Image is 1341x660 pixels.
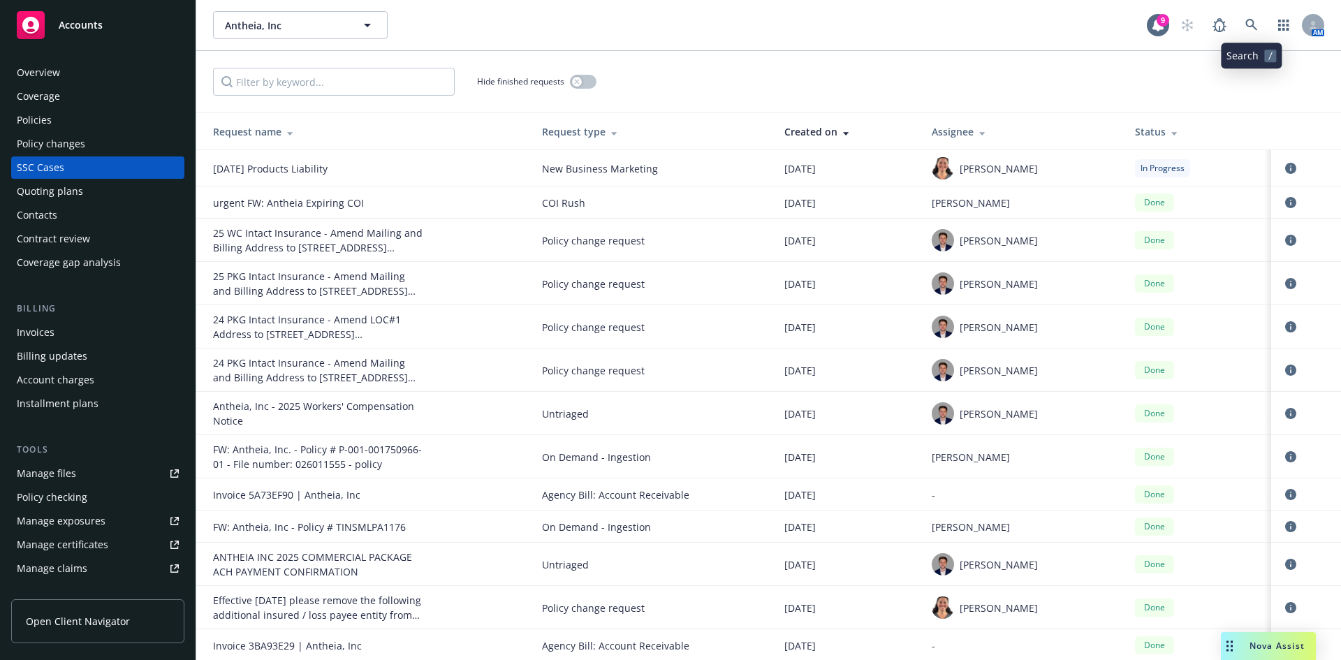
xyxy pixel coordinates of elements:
div: Policy changes [17,133,85,155]
span: [DATE] [784,520,816,534]
div: Policies [17,109,52,131]
span: Untriaged [542,406,762,421]
span: Hide finished requests [477,75,564,87]
a: Switch app [1270,11,1298,39]
div: Invoice 5A73EF90 | Antheia, Inc [213,487,423,502]
div: Policy checking [17,486,87,508]
a: Overview [11,61,184,84]
a: Manage exposures [11,510,184,532]
a: circleInformation [1282,160,1299,177]
span: [PERSON_NAME] [960,233,1038,248]
a: circleInformation [1282,318,1299,335]
span: Done [1141,364,1168,376]
span: [PERSON_NAME] [960,557,1038,572]
button: Antheia, Inc [213,11,388,39]
div: Installment plans [17,393,98,415]
img: photo [932,359,954,381]
a: circleInformation [1282,405,1299,422]
span: Policy change request [542,601,762,615]
span: Done [1141,639,1168,652]
span: COI Rush [542,196,762,210]
div: Tools [11,443,184,457]
div: Assignee [932,124,1112,139]
a: circleInformation [1282,194,1299,211]
span: Done [1141,450,1168,463]
div: Manage certificates [17,534,108,556]
div: Created on [784,124,909,139]
span: Done [1141,196,1168,209]
span: [PERSON_NAME] [960,601,1038,615]
span: [DATE] [784,320,816,335]
div: Billing updates [17,345,87,367]
span: Accounts [59,20,103,31]
div: Contract review [17,228,90,250]
div: FW: Antheia, Inc. - Policy # P-001-001750966-01 - File number: 026011555 - policy [213,442,423,471]
div: Invoices [17,321,54,344]
div: Account charges [17,369,94,391]
a: Start snowing [1173,11,1201,39]
img: photo [932,316,954,338]
a: Coverage [11,85,184,108]
div: 25 WC Intact Insurance - Amend Mailing and Billing Address to 1430 OBRIEN DR STE A-C, MENLO PARK,... [213,226,423,255]
span: Done [1141,558,1168,571]
a: Manage claims [11,557,184,580]
a: Contract review [11,228,184,250]
a: circleInformation [1282,275,1299,292]
div: Billing [11,302,184,316]
div: Request type [542,124,762,139]
a: Search [1238,11,1266,39]
a: circleInformation [1282,518,1299,535]
div: Coverage [17,85,60,108]
span: Done [1141,234,1168,247]
button: Nova Assist [1221,632,1316,660]
a: Coverage gap analysis [11,251,184,274]
a: Manage files [11,462,184,485]
span: [DATE] [784,601,816,615]
a: Invoices [11,321,184,344]
span: On Demand - Ingestion [542,520,762,534]
span: [DATE] [784,638,816,653]
a: Accounts [11,6,184,45]
span: Antheia, Inc [225,18,346,33]
div: - [932,638,1112,653]
div: Manage files [17,462,76,485]
div: SSC Cases [17,156,64,179]
a: circleInformation [1282,556,1299,573]
span: [PERSON_NAME] [932,450,1010,464]
span: [PERSON_NAME] [960,406,1038,421]
div: Manage exposures [17,510,105,532]
span: Policy change request [542,320,762,335]
a: Installment plans [11,393,184,415]
span: New Business Marketing [542,161,762,176]
div: FW: Antheia, Inc - Policy # TINSMLPA1176 [213,520,423,534]
div: 9 [1157,14,1169,27]
a: circleInformation [1282,486,1299,503]
span: Agency Bill: Account Receivable [542,487,762,502]
span: [PERSON_NAME] [932,196,1010,210]
div: Manage claims [17,557,87,580]
a: Billing updates [11,345,184,367]
span: [DATE] [784,406,816,421]
span: Policy change request [542,233,762,248]
span: Policy change request [542,363,762,378]
div: 24 PKG Intact Insurance - Amend Mailing and Billing Address to 1430 OBRIEN DR STE A-C, MENLO PARK... [213,355,423,385]
div: Contacts [17,204,57,226]
div: Request name [213,124,520,139]
span: Done [1141,277,1168,290]
span: [PERSON_NAME] [932,520,1010,534]
img: photo [932,157,954,179]
span: In Progress [1141,162,1185,175]
span: [PERSON_NAME] [960,277,1038,291]
a: Policies [11,109,184,131]
div: Overview [17,61,60,84]
div: Effective 9/5/2025 please remove the following additional insured / loss payee entity from the po... [213,593,423,622]
span: [PERSON_NAME] [960,161,1038,176]
span: Done [1141,407,1168,420]
div: Invoice 3BA93E29 | Antheia, Inc [213,638,423,653]
a: Policy changes [11,133,184,155]
span: Done [1141,488,1168,501]
img: photo [932,229,954,251]
a: Account charges [11,369,184,391]
a: circleInformation [1282,448,1299,465]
